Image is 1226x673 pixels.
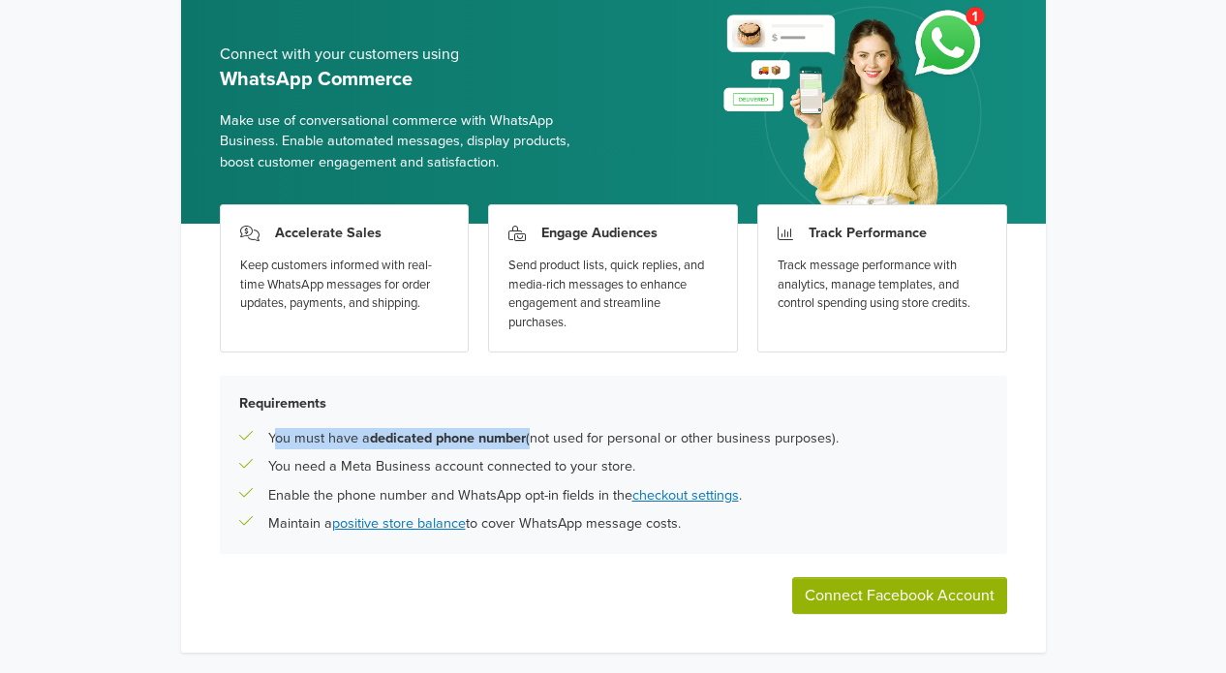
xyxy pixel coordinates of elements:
[240,257,449,314] div: Keep customers informed with real-time WhatsApp messages for order updates, payments, and shipping.
[370,430,526,446] b: dedicated phone number
[220,46,598,64] h5: Connect with your customers using
[268,485,742,506] p: Enable the phone number and WhatsApp opt-in fields in the .
[792,577,1007,614] button: Connect Facebook Account
[268,513,681,535] p: Maintain a to cover WhatsApp message costs.
[220,68,598,91] h5: WhatsApp Commerce
[508,257,718,332] div: Send product lists, quick replies, and media-rich messages to enhance engagement and streamline p...
[239,395,988,412] h5: Requirements
[275,225,382,241] h3: Accelerate Sales
[268,428,839,449] p: You must have a (not used for personal or other business purposes).
[632,487,739,504] a: checkout settings
[268,456,635,477] p: You need a Meta Business account connected to your store.
[220,110,598,173] span: Make use of conversational commerce with WhatsApp Business. Enable automated messages, display pr...
[809,225,927,241] h3: Track Performance
[332,515,466,532] a: positive store balance
[541,225,658,241] h3: Engage Audiences
[778,257,987,314] div: Track message performance with analytics, manage templates, and control spending using store cred...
